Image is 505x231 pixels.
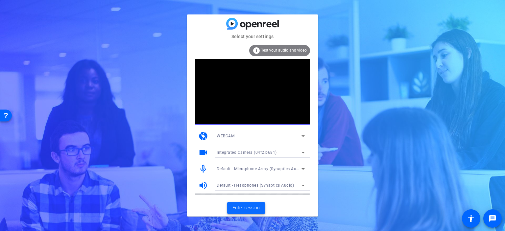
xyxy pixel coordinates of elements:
[217,183,294,188] span: Default - Headphones (Synaptics Audio)
[226,18,279,29] img: blue-gradient.svg
[217,150,277,155] span: Integrated Camera (04f2:b681)
[198,148,208,157] mat-icon: videocam
[217,166,304,171] span: Default - Microphone Array (Synaptics Audio)
[232,204,260,211] span: Enter session
[252,47,260,55] mat-icon: info
[261,48,307,53] span: Test your audio and video
[198,131,208,141] mat-icon: camera
[217,134,234,138] span: WEBCAM
[489,215,496,222] mat-icon: message
[198,164,208,174] mat-icon: mic_none
[187,33,318,40] mat-card-subtitle: Select your settings
[467,215,475,222] mat-icon: accessibility
[198,180,208,190] mat-icon: volume_up
[227,202,265,214] button: Enter session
